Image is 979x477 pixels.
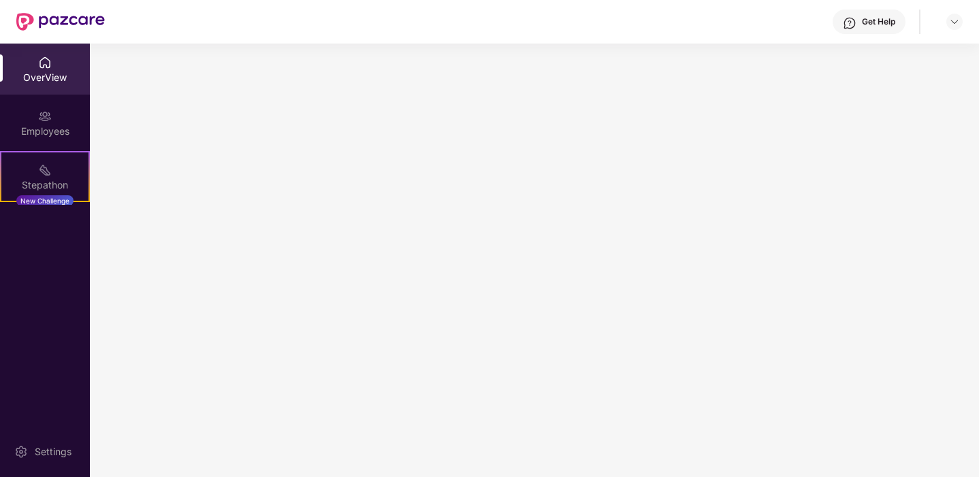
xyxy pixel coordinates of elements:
div: Get Help [862,16,895,27]
img: svg+xml;base64,PHN2ZyBpZD0iU2V0dGluZy0yMHgyMCIgeG1sbnM9Imh0dHA6Ly93d3cudzMub3JnLzIwMDAvc3ZnIiB3aW... [14,445,28,459]
div: Stepathon [1,178,89,192]
img: svg+xml;base64,PHN2ZyBpZD0iRW1wbG95ZWVzIiB4bWxucz0iaHR0cDovL3d3dy53My5vcmcvMjAwMC9zdmciIHdpZHRoPS... [38,110,52,123]
div: Settings [31,445,76,459]
img: svg+xml;base64,PHN2ZyBpZD0iSG9tZSIgeG1sbnM9Imh0dHA6Ly93d3cudzMub3JnLzIwMDAvc3ZnIiB3aWR0aD0iMjAiIG... [38,56,52,69]
img: svg+xml;base64,PHN2ZyBpZD0iSGVscC0zMngzMiIgeG1sbnM9Imh0dHA6Ly93d3cudzMub3JnLzIwMDAvc3ZnIiB3aWR0aD... [843,16,856,30]
img: svg+xml;base64,PHN2ZyB4bWxucz0iaHR0cDovL3d3dy53My5vcmcvMjAwMC9zdmciIHdpZHRoPSIyMSIgaGVpZ2h0PSIyMC... [38,163,52,177]
div: New Challenge [16,195,74,206]
img: svg+xml;base64,PHN2ZyBpZD0iRHJvcGRvd24tMzJ4MzIiIHhtbG5zPSJodHRwOi8vd3d3LnczLm9yZy8yMDAwL3N2ZyIgd2... [949,16,960,27]
img: New Pazcare Logo [16,13,105,31]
